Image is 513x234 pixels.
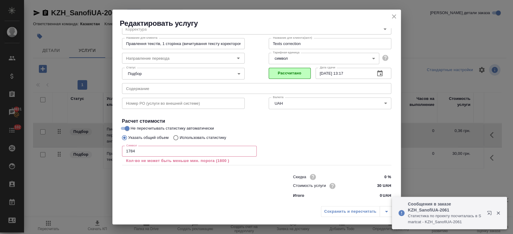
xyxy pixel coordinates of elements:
[293,193,304,199] p: Итого
[273,56,290,61] button: символ
[131,125,214,131] span: Не пересчитывать статистику автоматически
[269,97,391,109] div: UAH
[368,172,391,181] input: ✎ Введи что-нибудь
[389,12,398,21] button: close
[126,71,144,76] button: Подбор
[380,193,382,199] p: 0
[122,118,391,125] h4: Расчет стоимости
[122,68,245,79] div: Подбор
[269,68,311,79] button: Рассчитано
[293,183,326,189] p: Стоимость услуги
[126,158,252,164] p: Кол-во не может быть меньше мин. порога (1800 )
[293,174,306,180] p: Скидка
[128,135,169,141] p: Указать общий объем
[408,213,483,225] p: Cтатистика по проекту посчиталась в Smartcat - KZH_SanofiUA-2061
[483,207,498,221] button: Открыть в новой вкладке
[234,54,243,62] button: Open
[180,135,226,141] p: Использовать статистику
[383,193,391,199] p: UAH
[492,210,504,216] button: Закрыть
[321,206,393,217] div: split button
[408,201,483,213] p: Сообщения в заказе KZH_SanofiUA-2061
[269,53,379,64] div: символ
[272,70,307,77] span: Рассчитано
[120,19,401,28] h2: Редактировать услугу
[273,101,285,106] button: UAH
[368,181,391,190] input: ✎ Введи что-нибудь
